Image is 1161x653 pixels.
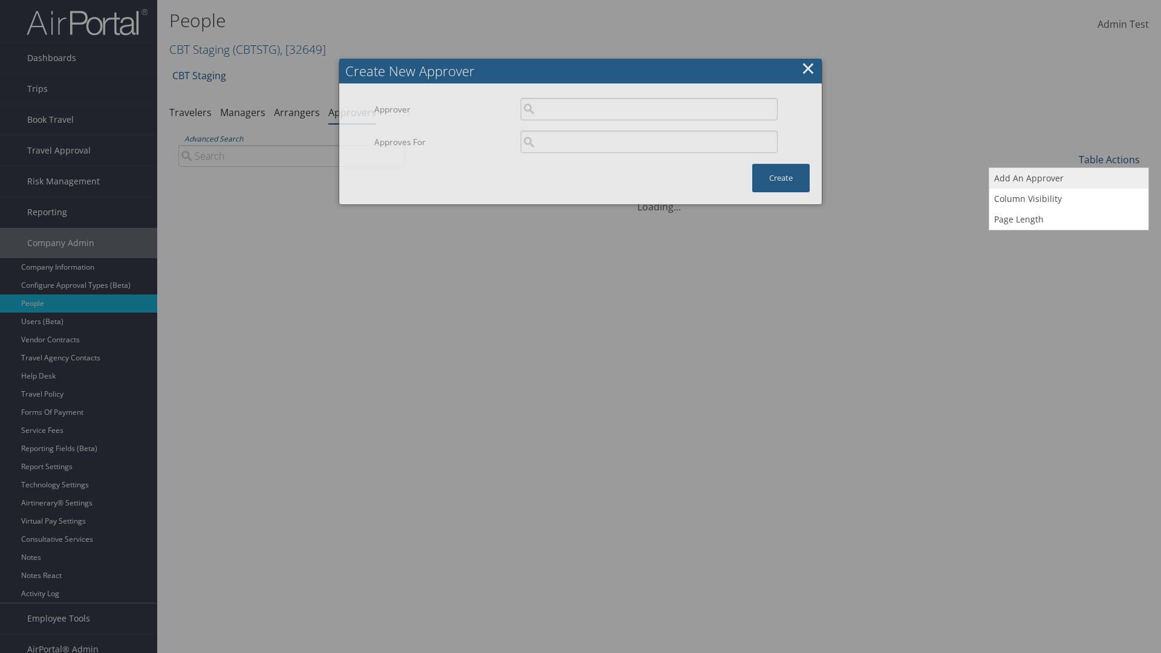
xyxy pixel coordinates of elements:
a: Column Visibility [989,189,1148,209]
a: Add An Approver [989,168,1148,189]
button: × [801,56,815,80]
div: Create New Approver [345,62,822,80]
label: Approves For [374,131,512,154]
button: Create [752,164,810,192]
label: Approver [374,98,512,121]
a: Page Length [989,209,1148,230]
